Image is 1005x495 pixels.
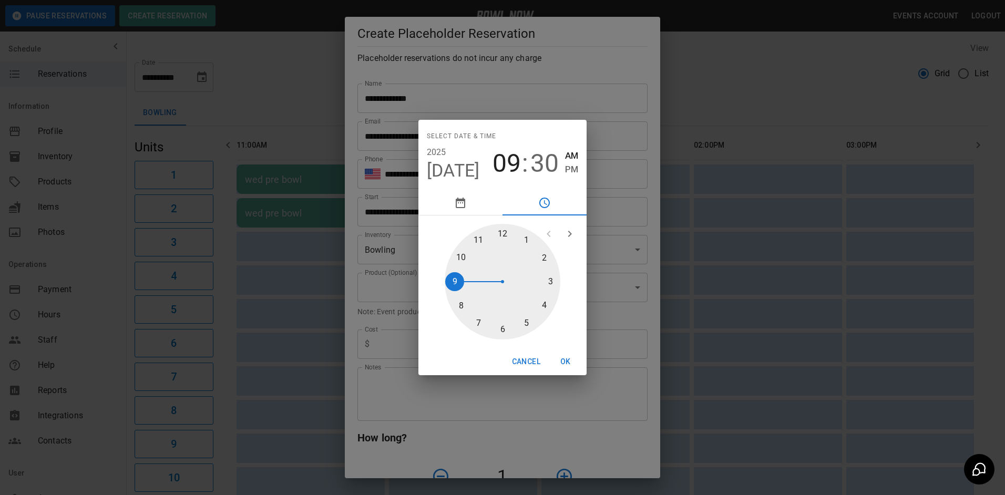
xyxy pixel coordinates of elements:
button: 2025 [427,145,446,160]
span: : [522,149,528,178]
button: [DATE] [427,160,480,182]
button: open next view [559,223,580,244]
span: Select date & time [427,128,496,145]
button: pick date [418,190,502,215]
button: pick time [502,190,587,215]
button: 30 [530,149,559,178]
button: PM [565,162,578,177]
button: 09 [493,149,521,178]
button: OK [549,352,582,372]
button: Cancel [508,352,545,372]
button: AM [565,149,578,163]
